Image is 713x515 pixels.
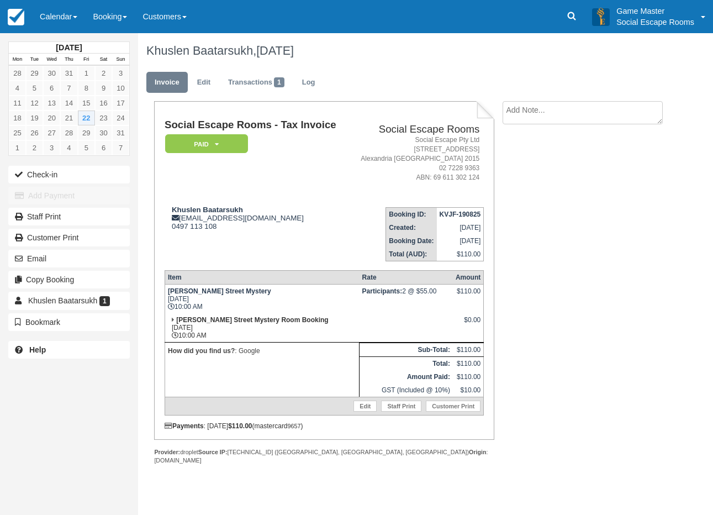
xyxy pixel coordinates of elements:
[8,271,130,288] button: Copy Booking
[426,401,480,412] a: Customer Print
[78,66,95,81] a: 1
[9,125,26,140] a: 25
[168,347,235,355] strong: How did you find us?
[165,134,244,154] a: Paid
[453,383,484,397] td: $10.00
[8,341,130,359] a: Help
[60,54,77,66] th: Thu
[95,140,112,155] a: 6
[60,140,77,155] a: 4
[437,221,484,234] td: [DATE]
[352,135,480,183] address: Social Escape Pty Ltd [STREET_ADDRESS] Alexandria [GEOGRAPHIC_DATA] 2015 02 7228 9363 ABN: 69 611...
[29,345,46,354] b: Help
[362,287,403,295] strong: Participants
[26,96,43,111] a: 12
[453,370,484,383] td: $110.00
[165,206,348,230] div: [EMAIL_ADDRESS][DOMAIN_NAME] 0497 113 108
[43,66,60,81] a: 30
[165,119,348,131] h1: Social Escape Rooms - Tax Invoice
[9,81,26,96] a: 4
[8,229,130,246] a: Customer Print
[95,125,112,140] a: 30
[352,124,480,135] h2: Social Escape Rooms
[26,140,43,155] a: 2
[165,134,248,154] em: Paid
[165,284,359,313] td: [DATE] 10:00 AM
[220,72,293,93] a: Transactions1
[469,449,486,455] strong: Origin
[112,140,129,155] a: 7
[112,54,129,66] th: Sun
[78,125,95,140] a: 29
[99,296,110,306] span: 1
[228,422,252,430] strong: $110.00
[56,43,82,52] strong: [DATE]
[9,66,26,81] a: 28
[189,72,219,93] a: Edit
[437,234,484,248] td: [DATE]
[8,9,24,25] img: checkfront-main-nav-mini-logo.png
[60,125,77,140] a: 28
[9,140,26,155] a: 1
[95,81,112,96] a: 9
[95,54,112,66] th: Sat
[360,370,453,383] th: Amount Paid:
[154,448,494,465] div: droplet [TECHNICAL_ID] ([GEOGRAPHIC_DATA], [GEOGRAPHIC_DATA], [GEOGRAPHIC_DATA]) : [DOMAIN_NAME]
[386,248,437,261] th: Total (AUD):
[60,66,77,81] a: 31
[146,72,188,93] a: Invoice
[112,125,129,140] a: 31
[60,81,77,96] a: 7
[360,383,453,397] td: GST (Included @ 10%)
[353,401,377,412] a: Edit
[294,72,324,93] a: Log
[453,343,484,356] td: $110.00
[43,125,60,140] a: 27
[9,111,26,125] a: 18
[112,66,129,81] a: 3
[453,356,484,370] td: $110.00
[440,211,481,218] strong: KVJF-190825
[26,66,43,81] a: 29
[386,207,437,221] th: Booking ID:
[165,270,359,284] th: Item
[112,96,129,111] a: 17
[256,44,294,57] span: [DATE]
[43,81,60,96] a: 6
[95,111,112,125] a: 23
[8,208,130,225] a: Staff Print
[8,250,130,267] button: Email
[28,296,97,305] span: Khuslen Baatarsukh
[288,423,301,429] small: 9657
[9,96,26,111] a: 11
[26,54,43,66] th: Tue
[78,54,95,66] th: Fri
[8,166,130,183] button: Check-in
[95,96,112,111] a: 16
[168,287,271,295] strong: [PERSON_NAME] Street Mystery
[165,422,204,430] strong: Payments
[360,356,453,370] th: Total:
[168,345,356,356] p: : Google
[43,111,60,125] a: 20
[43,140,60,155] a: 3
[60,111,77,125] a: 21
[8,292,130,309] a: Khuslen Baatarsukh 1
[154,449,180,455] strong: Provider:
[26,111,43,125] a: 19
[198,449,228,455] strong: Source IP:
[360,343,453,356] th: Sub-Total:
[60,96,77,111] a: 14
[360,270,453,284] th: Rate
[8,187,130,204] button: Add Payment
[592,8,610,25] img: A3
[26,125,43,140] a: 26
[78,96,95,111] a: 15
[9,54,26,66] th: Mon
[43,54,60,66] th: Wed
[26,81,43,96] a: 5
[165,313,359,343] td: [DATE] 10:00 AM
[386,234,437,248] th: Booking Date:
[437,248,484,261] td: $110.00
[172,206,243,214] strong: Khuslen Baatarsukh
